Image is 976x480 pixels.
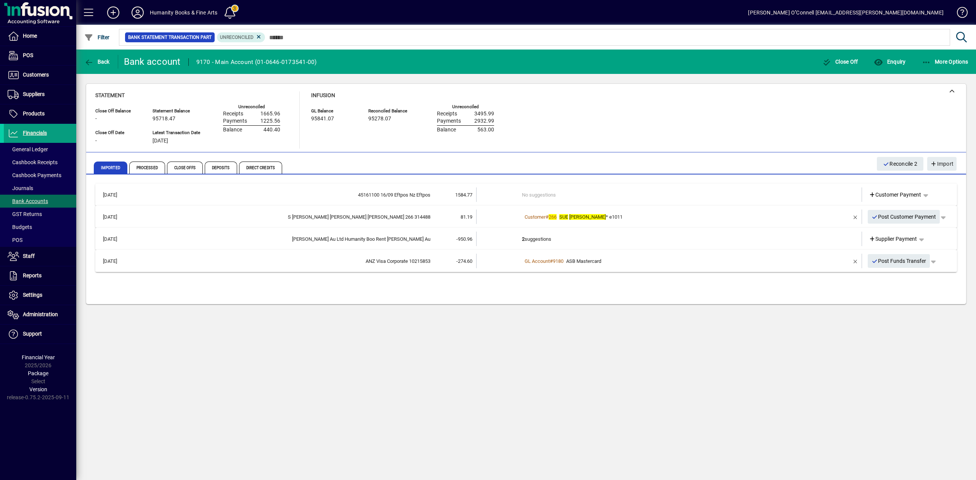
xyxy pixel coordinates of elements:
[922,59,968,65] span: More Options
[820,55,860,69] button: Close Off
[28,370,48,376] span: Package
[128,34,212,41] span: Bank Statement Transaction Part
[205,162,237,174] span: Deposits
[150,6,218,19] div: Humanity Books & Fine Arts
[311,109,357,114] span: GL Balance
[23,110,45,117] span: Products
[474,111,494,117] span: 3495.99
[368,109,414,114] span: Reconciled Balance
[82,30,112,44] button: Filter
[311,116,334,122] span: 95841.07
[8,211,42,217] span: GST Returns
[4,46,76,65] a: POS
[8,159,58,165] span: Cashbook Receipts
[550,258,553,264] span: #
[99,254,135,268] td: [DATE]
[4,156,76,169] a: Cashbook Receipts
[135,235,430,243] div: Goldwater Au Ltd Humanity Boo Rent Goldwater Au
[456,258,472,264] span: -274.60
[525,258,550,264] span: GL Account
[4,195,76,208] a: Bank Accounts
[822,59,858,65] span: Close Off
[135,258,430,265] div: ANZ Visa Corporate 10215853
[4,247,76,266] a: Staff
[82,55,112,69] button: Back
[95,109,141,114] span: Close Off Balance
[522,213,559,221] a: Customer#266
[152,138,168,144] span: [DATE]
[101,6,125,19] button: Add
[522,232,817,246] td: suggestions
[869,191,921,199] span: Customer Payment
[94,162,127,174] span: Imported
[152,116,175,122] span: 95718.47
[260,111,280,117] span: 1665.96
[4,66,76,85] a: Customers
[437,127,456,133] span: Balance
[99,232,135,246] td: [DATE]
[4,286,76,305] a: Settings
[559,214,568,220] em: SUE
[84,59,110,65] span: Back
[559,214,623,220] span: * e1011
[95,116,97,122] span: -
[220,35,254,40] span: Unreconciled
[368,116,391,122] span: 95278.07
[546,214,549,220] span: #
[748,6,944,19] div: [PERSON_NAME] O''Connell [EMAIL_ADDRESS][PERSON_NAME][DOMAIN_NAME]
[4,169,76,182] a: Cashbook Payments
[455,192,472,198] span: 1584.77
[4,104,76,123] a: Products
[849,211,862,223] button: Remove
[868,254,930,268] button: Post Funds Transfer
[874,59,905,65] span: Enquiry
[23,52,33,58] span: POS
[866,232,920,246] a: Supplier Payment
[525,214,546,220] span: Customer
[223,111,243,117] span: Receipts
[951,2,966,26] a: Knowledge Base
[872,255,926,267] span: Post Funds Transfer
[920,55,970,69] button: More Options
[152,130,200,135] span: Latest Transaction Date
[239,162,282,174] span: Direct Credits
[868,210,940,224] button: Post Customer Payment
[474,118,494,124] span: 2932.99
[849,255,862,267] button: Remove
[23,130,47,136] span: Financials
[522,257,566,265] a: GL Account#9180
[549,214,557,220] em: 266
[22,354,55,360] span: Financial Year
[869,235,917,243] span: Supplier Payment
[95,138,97,144] span: -
[4,208,76,221] a: GST Returns
[930,158,954,170] span: Import
[23,311,58,317] span: Administration
[29,386,47,392] span: Version
[76,55,118,69] app-page-header-button: Back
[167,162,203,174] span: Close Offs
[553,258,563,264] span: 9180
[223,118,247,124] span: Payments
[877,157,923,171] button: Reconcile 2
[23,331,42,337] span: Support
[866,188,925,202] a: Customer Payment
[196,56,317,68] div: 9170 - Main Account (01-0646-0173541-00)
[477,127,494,133] span: 563.00
[23,292,42,298] span: Settings
[95,206,957,228] mat-expansion-panel-header: [DATE]S [PERSON_NAME] [PERSON_NAME] [PERSON_NAME] 266 31448881.19Customer#266SUE [PERSON_NAME]* e...
[84,34,110,40] span: Filter
[124,56,181,68] div: Bank account
[99,187,135,202] td: [DATE]
[437,118,461,124] span: Payments
[23,33,37,39] span: Home
[452,104,479,109] label: Unreconciled
[260,118,280,124] span: 1225.56
[522,236,525,242] b: 2
[129,162,165,174] span: Processed
[8,224,32,230] span: Budgets
[566,258,601,264] span: ASB Mastercard
[522,187,817,202] td: No suggestions
[23,253,35,259] span: Staff
[8,146,48,152] span: General Ledger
